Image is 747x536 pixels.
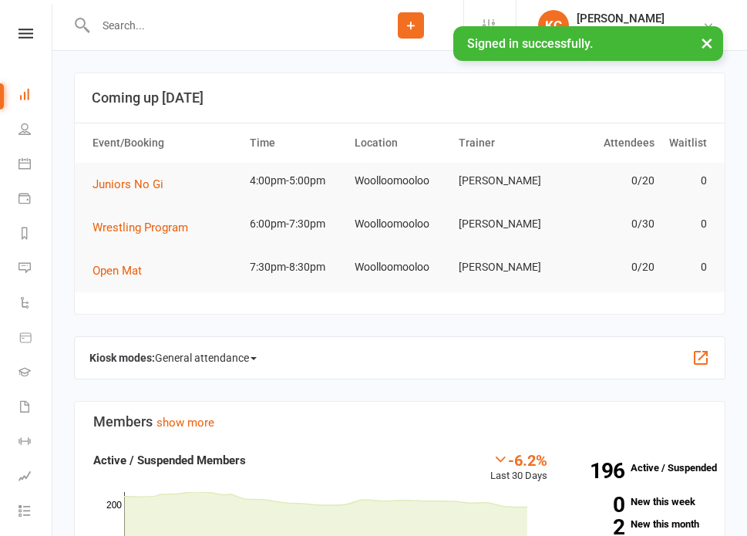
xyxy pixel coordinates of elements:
td: [PERSON_NAME] [452,249,557,285]
button: Open Mat [93,261,153,280]
div: KC [538,10,569,41]
a: Product Sales [19,322,53,356]
a: 2New this month [570,519,706,529]
td: Woolloomooloo [348,206,453,242]
td: 0 [661,249,714,285]
strong: 196 [570,460,624,481]
th: Trainer [452,123,557,163]
td: 0 [661,206,714,242]
button: Wrestling Program [93,218,199,237]
button: × [693,26,721,59]
a: Assessments [19,460,53,495]
strong: 0 [570,494,624,515]
input: Search... [91,15,358,36]
td: 7:30pm-8:30pm [243,249,348,285]
a: Payments [19,183,53,217]
th: Location [348,123,453,163]
a: 196Active / Suspended [563,451,718,484]
td: 6:00pm-7:30pm [243,206,348,242]
th: Time [243,123,348,163]
td: Woolloomooloo [348,163,453,199]
td: 0/30 [557,206,661,242]
h3: Members [93,414,706,430]
td: 0 [661,163,714,199]
a: show more [156,416,214,430]
span: Signed in successfully. [467,36,593,51]
td: 0/20 [557,163,661,199]
a: Dashboard [19,79,53,113]
td: [PERSON_NAME] [452,206,557,242]
span: Juniors No Gi [93,177,163,191]
td: 4:00pm-5:00pm [243,163,348,199]
td: Woolloomooloo [348,249,453,285]
div: -6.2% [490,451,547,468]
div: [PERSON_NAME] [577,12,665,25]
button: Juniors No Gi [93,175,174,194]
a: People [19,113,53,148]
a: Reports [19,217,53,252]
th: Event/Booking [86,123,243,163]
div: Higher Jiu Jitsu [577,25,665,39]
span: Wrestling Program [93,221,188,234]
span: General attendance [155,346,257,370]
th: Attendees [557,123,661,163]
a: Calendar [19,148,53,183]
a: 0New this week [570,497,706,507]
td: [PERSON_NAME] [452,163,557,199]
th: Waitlist [661,123,714,163]
strong: Kiosk modes: [89,352,155,364]
td: 0/20 [557,249,661,285]
span: Open Mat [93,264,142,278]
h3: Coming up [DATE] [92,90,708,106]
div: Last 30 Days [490,451,547,484]
strong: Active / Suspended Members [93,453,246,467]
